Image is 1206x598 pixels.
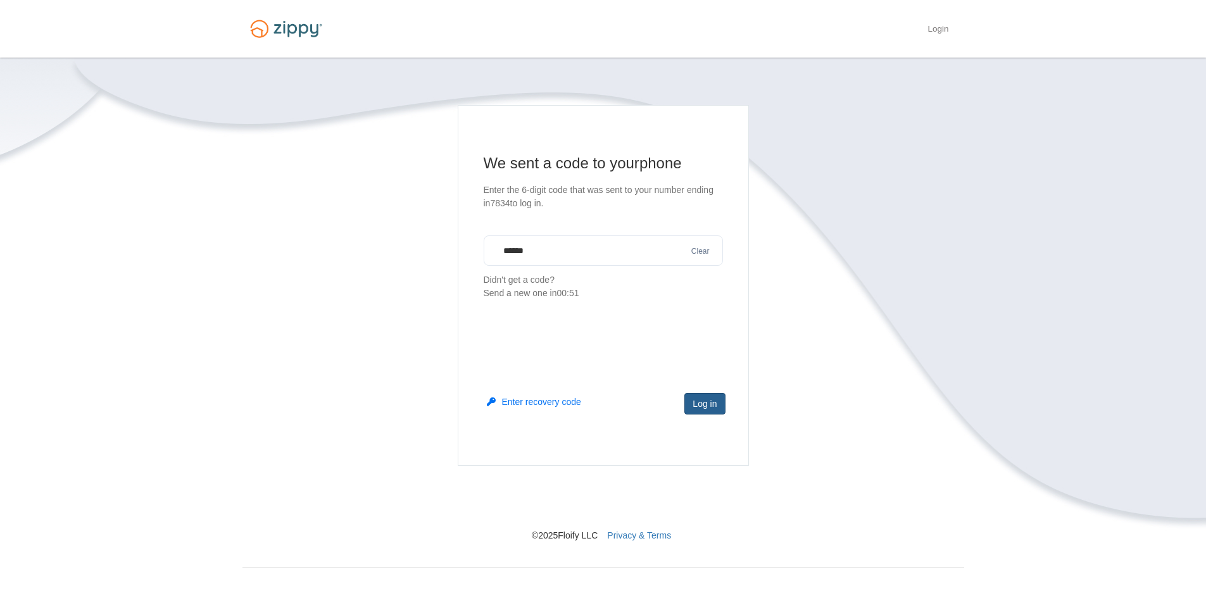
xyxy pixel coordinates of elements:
[684,393,725,414] button: Log in
[927,24,948,37] a: Login
[242,14,330,44] img: Logo
[484,287,723,300] div: Send a new one in 00:51
[484,273,723,300] p: Didn't get a code?
[484,153,723,173] h1: We sent a code to your phone
[607,530,671,540] a: Privacy & Terms
[487,396,581,408] button: Enter recovery code
[242,466,964,542] nav: © 2025 Floify LLC
[484,184,723,210] p: Enter the 6-digit code that was sent to your number ending in 7834 to log in.
[688,246,713,258] button: Clear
